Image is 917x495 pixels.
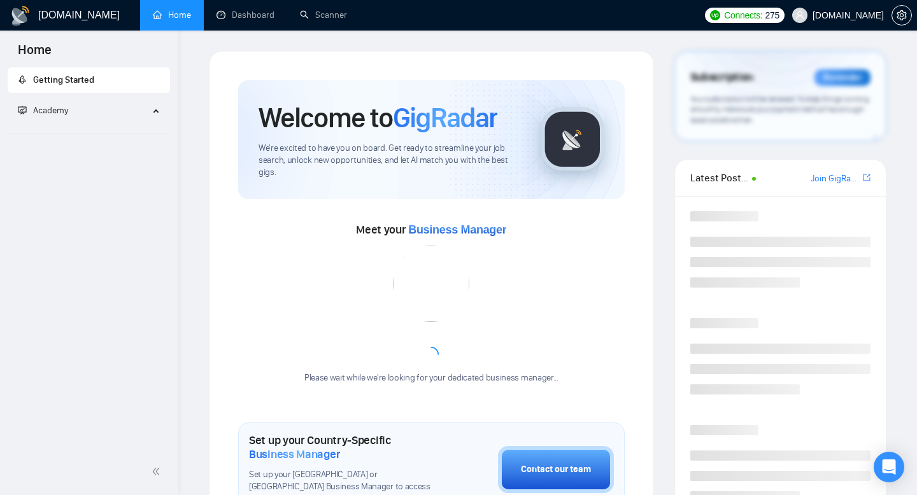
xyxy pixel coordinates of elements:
span: loading [423,347,439,362]
a: searchScanner [300,10,347,20]
span: double-left [152,465,164,478]
img: upwork-logo.png [710,10,720,20]
a: Join GigRadar Slack Community [811,172,860,186]
div: Reminder [814,69,871,86]
li: Academy Homepage [8,129,170,137]
span: We're excited to have you on board. Get ready to streamline your job search, unlock new opportuni... [259,143,520,179]
span: Your subscription will be renewed. To keep things running smoothly, make sure your payment method... [690,94,869,125]
span: setting [892,10,911,20]
div: Please wait while we're looking for your dedicated business manager... [297,372,566,384]
a: export [863,172,871,184]
span: Academy [33,105,68,116]
span: Business Manager [249,447,340,461]
li: Getting Started [8,67,170,93]
span: Subscription [690,67,753,88]
span: fund-projection-screen [18,106,27,115]
h1: Welcome to [259,101,497,135]
span: Home [8,41,62,67]
span: Getting Started [33,74,94,85]
img: logo [10,6,31,26]
img: error [393,246,469,322]
span: GigRadar [393,101,497,135]
span: user [795,11,804,20]
span: Latest Posts from the GigRadar Community [690,170,748,186]
h1: Set up your Country-Specific [249,433,434,461]
img: gigradar-logo.png [541,108,604,171]
span: rocket [18,75,27,84]
button: setting [892,5,912,25]
span: Meet your [356,223,506,237]
span: export [863,172,871,183]
button: Contact our team [498,446,614,493]
span: Connects: [724,8,762,22]
div: Open Intercom Messenger [874,452,904,482]
span: 275 [765,8,779,22]
a: homeHome [153,10,191,20]
div: Contact our team [521,463,591,477]
a: setting [892,10,912,20]
a: dashboardDashboard [217,10,274,20]
span: Academy [18,105,68,116]
span: Business Manager [408,223,506,236]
